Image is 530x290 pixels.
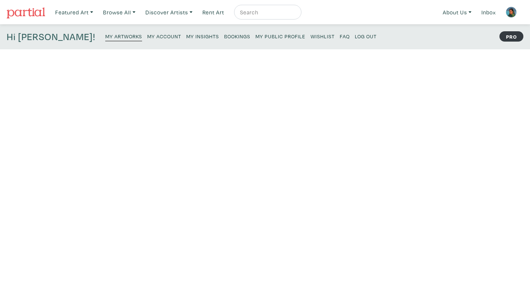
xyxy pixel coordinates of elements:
a: Browse All [100,5,139,20]
a: About Us [439,5,475,20]
a: Discover Artists [142,5,196,20]
img: phpThumb.php [506,7,517,18]
a: FAQ [340,31,350,41]
small: My Insights [186,33,219,40]
a: Bookings [224,31,250,41]
small: FAQ [340,33,350,40]
a: My Public Profile [255,31,305,41]
small: My Account [147,33,181,40]
input: Search [239,8,294,17]
a: My Artworks [105,31,142,41]
a: Inbox [478,5,499,20]
small: Wishlist [311,33,335,40]
strong: PRO [499,31,523,42]
a: Log Out [355,31,377,41]
a: Rent Art [199,5,227,20]
small: My Artworks [105,33,142,40]
small: Log Out [355,33,377,40]
h4: Hi [PERSON_NAME]! [7,31,95,43]
small: My Public Profile [255,33,305,40]
small: Bookings [224,33,250,40]
a: My Insights [186,31,219,41]
a: Featured Art [52,5,96,20]
a: My Account [147,31,181,41]
a: Wishlist [311,31,335,41]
